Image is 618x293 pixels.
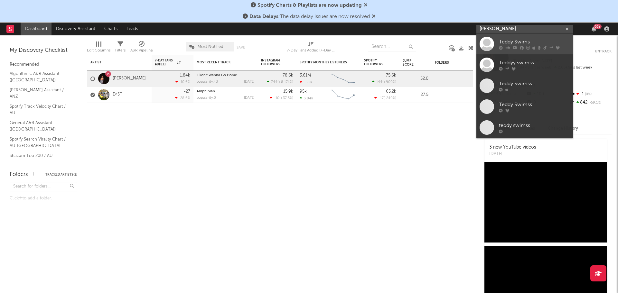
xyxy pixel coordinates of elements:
a: Amphibian [197,90,215,93]
a: Algorithmic A&R Assistant ([GEOGRAPHIC_DATA]) [10,70,71,83]
a: I Don't Wanna Go Home [197,74,237,77]
button: 99+ [592,26,596,32]
div: Teddy Swims [499,38,570,46]
div: popularity: 0 [197,96,216,100]
div: Instagram Followers [261,59,284,66]
span: -59.1 % [587,101,601,105]
button: Untrack [595,48,612,55]
div: 7-Day Fans Added (7-Day Fans Added) [287,39,335,57]
span: -240 % [385,96,395,100]
button: Save [237,46,245,49]
input: Search for artists [476,25,573,33]
div: -1 [569,90,612,98]
svg: Chart title [329,71,358,87]
div: 3.61M [300,73,311,78]
div: teddy swimss [499,122,570,129]
div: [DATE] [244,96,255,100]
div: 7-Day Fans Added (7-Day Fans Added) [287,47,335,54]
a: Spotify Search Virality Chart / AU-[GEOGRAPHIC_DATA] [10,136,71,149]
span: Spotify Charts & Playlists are now updating [257,3,362,8]
div: ( ) [372,80,396,84]
a: E^ST [113,92,122,97]
div: -27 [184,89,190,94]
span: -17 [379,96,384,100]
div: Teddy Swimss [499,80,570,87]
a: Teddy Swims [476,33,573,54]
span: : The data delay issues are now resolved [249,14,370,19]
span: Dismiss [372,14,376,19]
div: Teddy Swimss [499,101,570,108]
div: Teddyy swimss [499,59,570,67]
a: Teddy Swimss [476,96,573,117]
span: Most Notified [198,45,223,49]
div: ( ) [374,96,396,100]
div: -10.6 % [175,80,190,84]
div: Edit Columns [87,39,110,57]
a: Dashboard [21,23,51,35]
span: Data Delays [249,14,278,19]
span: Dismiss [364,3,368,8]
a: Teddy Swimss [476,75,573,96]
div: ( ) [270,96,293,100]
div: 95k [300,89,307,94]
a: Charts [100,23,122,35]
a: Teddyy swimss [476,54,573,75]
div: Most Recent Track [197,60,245,64]
div: [DATE] [244,80,255,84]
a: Discovery Assistant [51,23,100,35]
div: Folders [435,61,483,65]
a: General A&R Assistant ([GEOGRAPHIC_DATA]) [10,119,71,133]
span: -10 [274,96,279,100]
span: +8.17k % [278,80,292,84]
div: 15.9k [283,89,293,94]
span: 0 % [584,93,592,96]
div: 3 new YouTube videos [489,144,536,151]
div: 27.5 [403,91,428,99]
div: 78.6k [283,73,293,78]
a: [PERSON_NAME] [113,76,146,81]
span: 7-Day Fans Added [155,59,175,66]
div: -28.6 % [175,96,190,100]
a: Spotify Track Velocity Chart / AU [10,103,71,116]
div: Jump Score [403,59,419,67]
div: Filters [115,39,126,57]
a: [PERSON_NAME] Assistant / ANZ [10,87,71,100]
div: Filters [115,47,126,54]
div: -5.2k [300,80,312,84]
div: ( ) [267,80,293,84]
div: Spotify Followers [364,59,387,66]
span: 744 [271,80,277,84]
div: 1.84k [180,73,190,78]
span: +900 % [383,80,395,84]
div: Amphibian [197,90,255,93]
div: Spotify Monthly Listeners [300,60,348,64]
div: Click to add a folder. [10,195,77,202]
div: 99 + [594,24,602,29]
svg: Chart title [329,87,358,103]
div: 75.6k [386,73,396,78]
div: 65.2k [386,89,396,94]
div: Edit Columns [87,47,110,54]
div: I Don't Wanna Go Home [197,74,255,77]
div: [DATE] [489,151,536,157]
div: A&R Pipeline [130,39,153,57]
div: Folders [10,171,28,179]
a: Shazam Top 200 / AU [10,152,71,159]
div: 52.0 [403,75,428,83]
div: A&R Pipeline [130,47,153,54]
input: Search for folders... [10,182,77,191]
span: 144 [376,80,382,84]
a: teddy swimss [476,117,573,138]
a: Leads [122,23,143,35]
div: popularity: 43 [197,80,218,84]
span: +37.5 % [280,96,292,100]
div: 3.04k [300,96,313,100]
button: Tracked Artists(2) [45,173,77,176]
input: Search... [368,42,416,51]
div: Artist [90,60,139,64]
div: 842 [569,98,612,107]
div: My Discovery Checklist [10,47,77,54]
div: Recommended [10,61,77,69]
